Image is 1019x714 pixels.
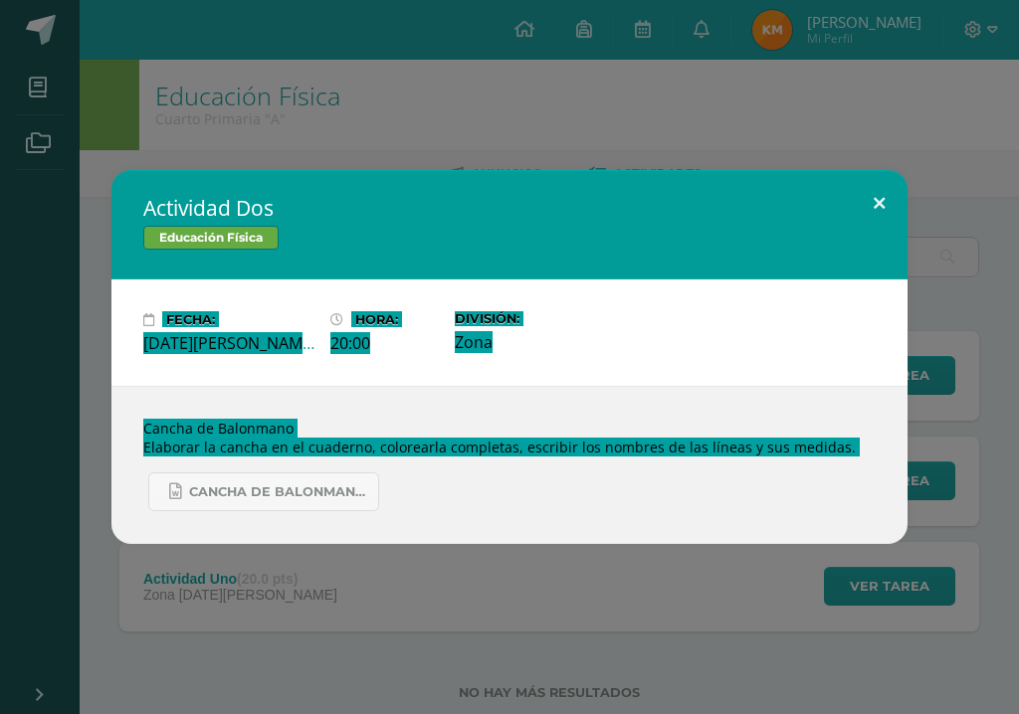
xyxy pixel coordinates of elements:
[851,170,908,238] button: Close (Esc)
[189,484,368,500] span: Cancha de Balonmano.docx
[455,331,626,353] div: Zona
[143,332,314,354] div: [DATE][PERSON_NAME]
[148,472,379,511] a: Cancha de Balonmano.docx
[330,332,439,354] div: 20:00
[166,312,215,327] span: Fecha:
[355,312,398,327] span: Hora:
[111,386,908,544] div: Cancha de Balonmano Elaborar la cancha en el cuaderno, colorearla completas, escribir los nombres...
[455,311,626,326] label: División:
[143,194,876,222] h2: Actividad Dos
[143,226,279,250] span: Educación Física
